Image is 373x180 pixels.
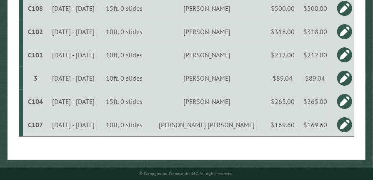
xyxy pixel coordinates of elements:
[266,20,299,43] td: $318.00
[266,113,299,137] td: $169.60
[299,43,331,67] td: $212.00
[299,90,331,113] td: $265.00
[26,27,45,36] div: C102
[266,90,299,113] td: $265.00
[299,20,331,43] td: $318.00
[299,113,331,137] td: $169.60
[48,27,100,36] div: [DATE] - [DATE]
[48,74,100,82] div: [DATE] - [DATE]
[48,51,100,59] div: [DATE] - [DATE]
[148,113,266,137] td: [PERSON_NAME] [PERSON_NAME]
[26,97,45,106] div: C104
[48,4,100,12] div: [DATE] - [DATE]
[100,67,148,90] td: 10ft, 0 slides
[48,97,100,106] div: [DATE] - [DATE]
[26,51,45,59] div: C101
[148,20,266,43] td: [PERSON_NAME]
[299,67,331,90] td: $89.04
[140,171,234,176] small: © Campground Commander LLC. All rights reserved.
[266,67,299,90] td: $89.04
[148,43,266,67] td: [PERSON_NAME]
[100,43,148,67] td: 10ft, 0 slides
[48,121,100,129] div: [DATE] - [DATE]
[100,20,148,43] td: 10ft, 0 slides
[100,90,148,113] td: 15ft, 0 slides
[26,74,45,82] div: 3
[148,90,266,113] td: [PERSON_NAME]
[26,4,45,12] div: C108
[148,67,266,90] td: [PERSON_NAME]
[100,113,148,137] td: 10ft, 0 slides
[266,43,299,67] td: $212.00
[26,121,45,129] div: C107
